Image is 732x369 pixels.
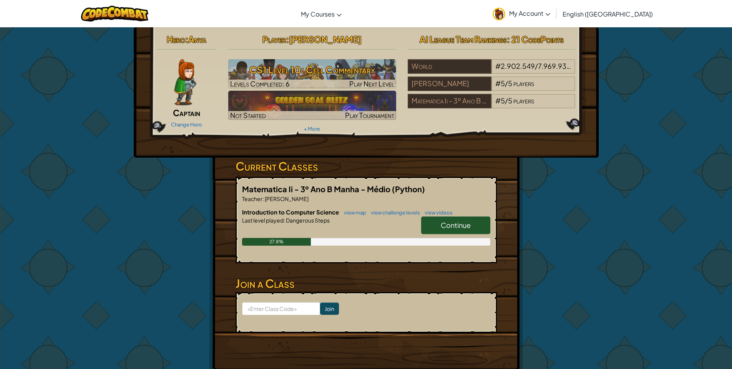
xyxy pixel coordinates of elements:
[185,34,188,45] span: :
[421,209,453,216] a: view videos
[262,34,286,45] span: Player
[505,96,508,105] span: /
[513,96,534,105] span: players
[563,10,653,18] span: English ([GEOGRAPHIC_DATA])
[501,61,535,70] span: 2.902.549
[228,61,396,78] h3: CS1 Level 10: Cell Commentary
[489,2,554,26] a: My Account
[285,217,330,224] span: Dangerous Steps
[392,184,425,194] span: (Python)
[304,126,320,132] a: + More
[509,9,550,17] span: My Account
[242,208,340,216] span: Introduction to Computer Science
[573,61,593,70] span: players
[420,34,507,45] span: AI League Team Rankings
[501,79,505,88] span: 5
[242,238,311,246] div: 27.8%
[320,303,339,315] input: Join
[236,275,497,292] h3: Join a Class
[349,79,394,88] span: Play Next Level
[242,302,320,315] input: <Enter Class Code>
[174,59,196,105] img: captain-pose.png
[230,79,290,88] span: Levels Completed: 6
[495,79,501,88] span: #
[286,34,289,45] span: :
[441,221,471,229] span: Continue
[236,158,497,175] h3: Current Classes
[264,195,309,202] span: [PERSON_NAME]
[408,94,491,108] div: Matematica Ii - 3º Ano B Manha - Médio
[228,91,396,120] a: Not StartedPlay Tournament
[297,3,345,24] a: My Courses
[505,79,508,88] span: /
[535,61,538,70] span: /
[228,59,396,88] img: CS1 Level 10: Cell Commentary
[301,10,335,18] span: My Courses
[242,195,262,202] span: Teacher
[513,79,534,88] span: players
[167,34,185,45] span: Hero
[508,96,512,105] span: 5
[188,34,206,45] span: Anya
[508,79,512,88] span: 5
[495,61,501,70] span: #
[408,66,576,75] a: World#2.902.549/7.969.930players
[559,3,657,24] a: English ([GEOGRAPHIC_DATA])
[408,59,491,74] div: World
[228,59,396,88] a: Play Next Level
[289,34,362,45] span: [PERSON_NAME]
[228,91,396,120] img: Golden Goal
[495,96,501,105] span: #
[81,6,148,22] img: CodeCombat logo
[173,107,200,118] span: Captain
[408,76,491,91] div: [PERSON_NAME]
[242,217,284,224] span: Last level played
[507,34,564,45] span: : 21 CodePoints
[538,61,571,70] span: 7.969.930
[340,209,366,216] a: view map
[242,184,392,194] span: Matematica Ii - 3º Ano B Manha - Médio
[171,121,202,128] a: Change Hero
[501,96,505,105] span: 5
[493,8,505,20] img: avatar
[408,101,576,110] a: Matematica Ii - 3º Ano B Manha - Médio#5/5players
[284,217,285,224] span: :
[408,84,576,93] a: [PERSON_NAME]#5/5players
[345,111,394,120] span: Play Tournament
[230,111,266,120] span: Not Started
[367,209,420,216] a: view challenge levels
[262,195,264,202] span: :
